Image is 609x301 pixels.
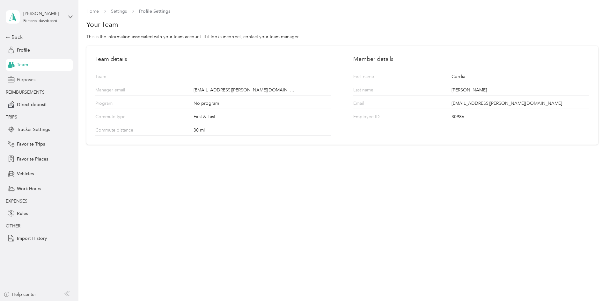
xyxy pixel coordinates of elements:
span: TRIPS [6,114,17,120]
span: Profile Settings [139,8,170,15]
h2: Team details [95,55,331,63]
p: Commute distance [95,127,144,135]
p: Team [95,73,144,82]
span: OTHER [6,223,20,229]
div: No program [194,100,331,109]
span: Direct deposit [17,101,47,108]
a: Home [86,9,99,14]
p: Commute type [95,113,144,122]
a: Settings [111,9,127,14]
span: Rules [17,210,28,217]
div: 30 mi [194,127,331,135]
div: 30986 [451,113,589,122]
div: Personal dashboard [23,19,57,23]
div: Back [6,33,70,41]
div: Cordia [451,73,589,82]
div: This is the information associated with your team account. If it looks incorrect, contact your te... [86,33,598,40]
p: Program [95,100,144,109]
button: Help center [4,291,36,298]
div: [EMAIL_ADDRESS][PERSON_NAME][DOMAIN_NAME] [451,100,589,109]
h2: Member details [353,55,589,63]
div: [PERSON_NAME] [451,87,589,95]
p: First name [353,73,402,82]
iframe: Everlance-gr Chat Button Frame [573,265,609,301]
div: [PERSON_NAME] [23,10,63,17]
span: Profile [17,47,30,54]
span: Work Hours [17,185,41,192]
span: Team [17,61,28,68]
span: Import History [17,235,47,242]
h1: Your Team [86,20,598,29]
span: Favorite Trips [17,141,45,147]
p: Last name [353,87,402,95]
p: Manager email [95,87,144,95]
span: Favorite Places [17,156,48,162]
span: Purposes [17,76,35,83]
span: [EMAIL_ADDRESS][PERSON_NAME][DOMAIN_NAME] [194,87,297,93]
p: Email [353,100,402,109]
span: Vehicles [17,170,34,177]
p: Employee ID [353,113,402,122]
span: EXPENSES [6,198,27,204]
div: First & Last [194,113,331,122]
span: Tracker Settings [17,126,50,133]
span: REIMBURSEMENTS [6,90,45,95]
